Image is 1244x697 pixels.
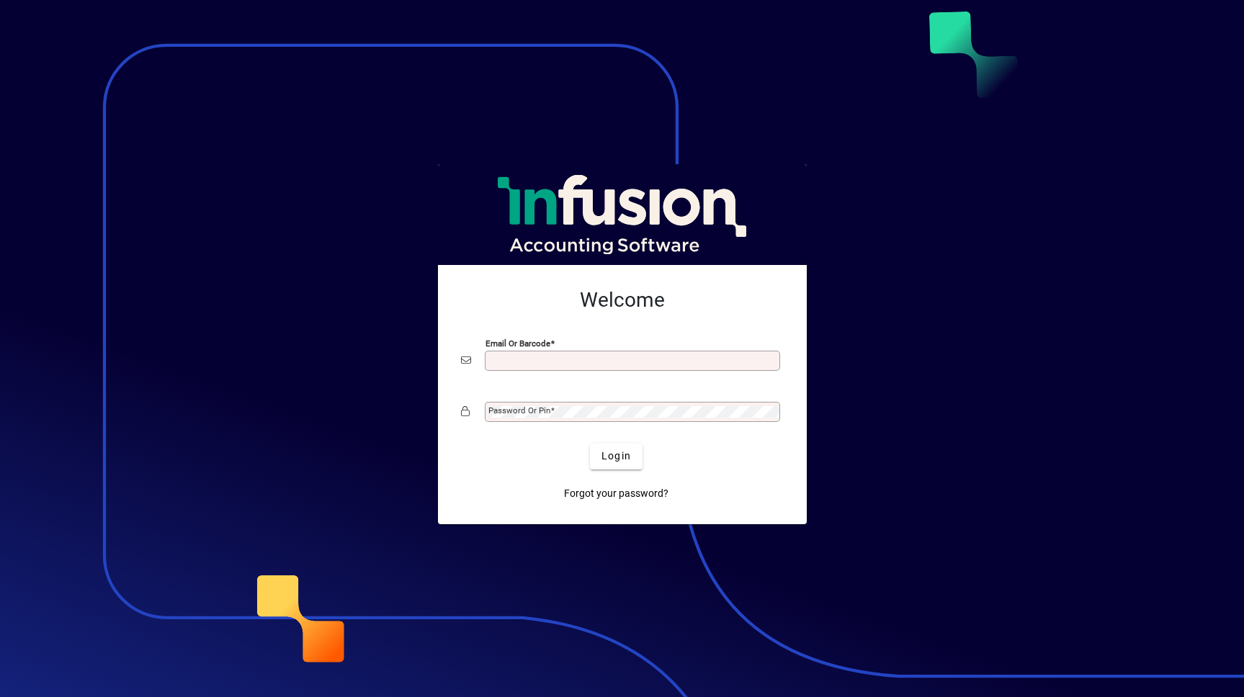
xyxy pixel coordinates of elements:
[558,481,674,507] a: Forgot your password?
[601,449,631,464] span: Login
[564,486,668,501] span: Forgot your password?
[461,288,784,312] h2: Welcome
[590,444,643,469] button: Login
[488,405,550,415] mat-label: Password or Pin
[485,338,550,348] mat-label: Email or Barcode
